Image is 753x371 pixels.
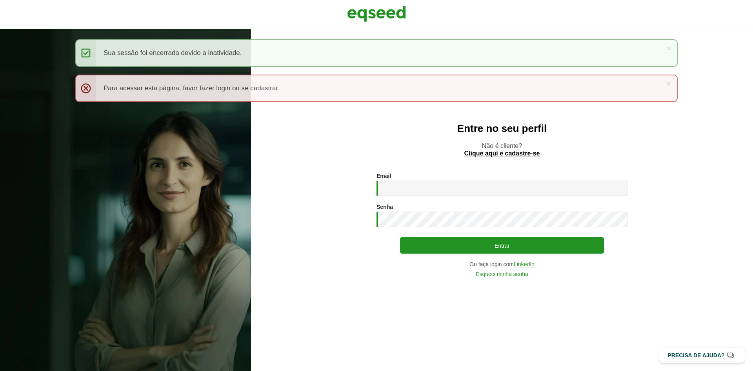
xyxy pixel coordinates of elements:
[75,75,678,102] div: Para acessar esta página, favor fazer login ou se cadastrar.
[464,150,540,157] a: Clique aqui e cadastre-se
[476,271,528,277] a: Esqueci minha senha
[347,4,406,24] img: EqSeed Logo
[267,142,737,157] p: Não é cliente?
[514,261,535,267] a: LinkedIn
[400,237,604,254] button: Entrar
[267,123,737,134] h2: Entre no seu perfil
[75,39,678,67] div: Sua sessão foi encerrada devido a inatividade.
[376,261,627,267] div: Ou faça login com
[376,173,391,179] label: Email
[666,79,671,88] a: ×
[376,204,393,210] label: Senha
[666,44,671,52] a: ×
